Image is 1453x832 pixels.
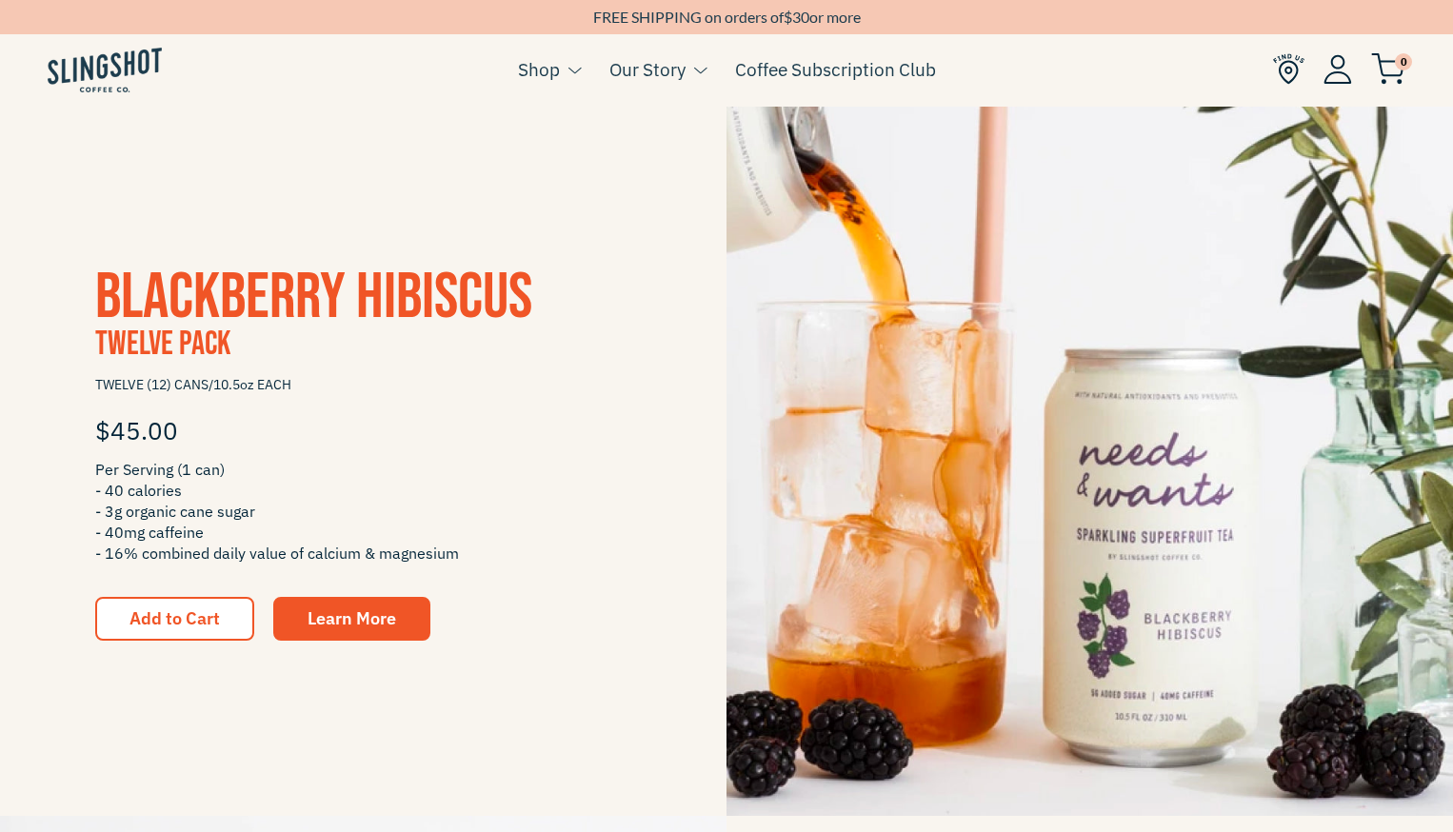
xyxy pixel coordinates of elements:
img: cart [1371,53,1405,85]
a: 0 [1371,58,1405,81]
a: Learn More [273,597,430,641]
span: $ [784,8,792,26]
a: Coffee Subscription Club [735,55,936,84]
a: Our Story [609,55,686,84]
span: Add to Cart [129,607,220,629]
img: Needs & Wants - Blackberry Hibiscus Six Pack [726,89,1453,816]
span: Learn More [308,607,396,629]
span: TWELVE (12) CANS/10.5oz EACH [95,368,631,402]
span: 30 [792,8,809,26]
a: Blackberry Hibiscus [95,259,532,336]
a: Shop [518,55,560,84]
img: Find Us [1273,53,1304,85]
img: Account [1324,54,1352,84]
span: Per Serving (1 can) - 40 calories - 3g organic cane sugar - 40mg caffeine - 16% combined daily va... [95,459,631,564]
div: $45.00 [95,402,631,459]
span: Twelve Pack [95,324,230,365]
button: Add to Cart [95,597,254,641]
span: 0 [1395,53,1412,70]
